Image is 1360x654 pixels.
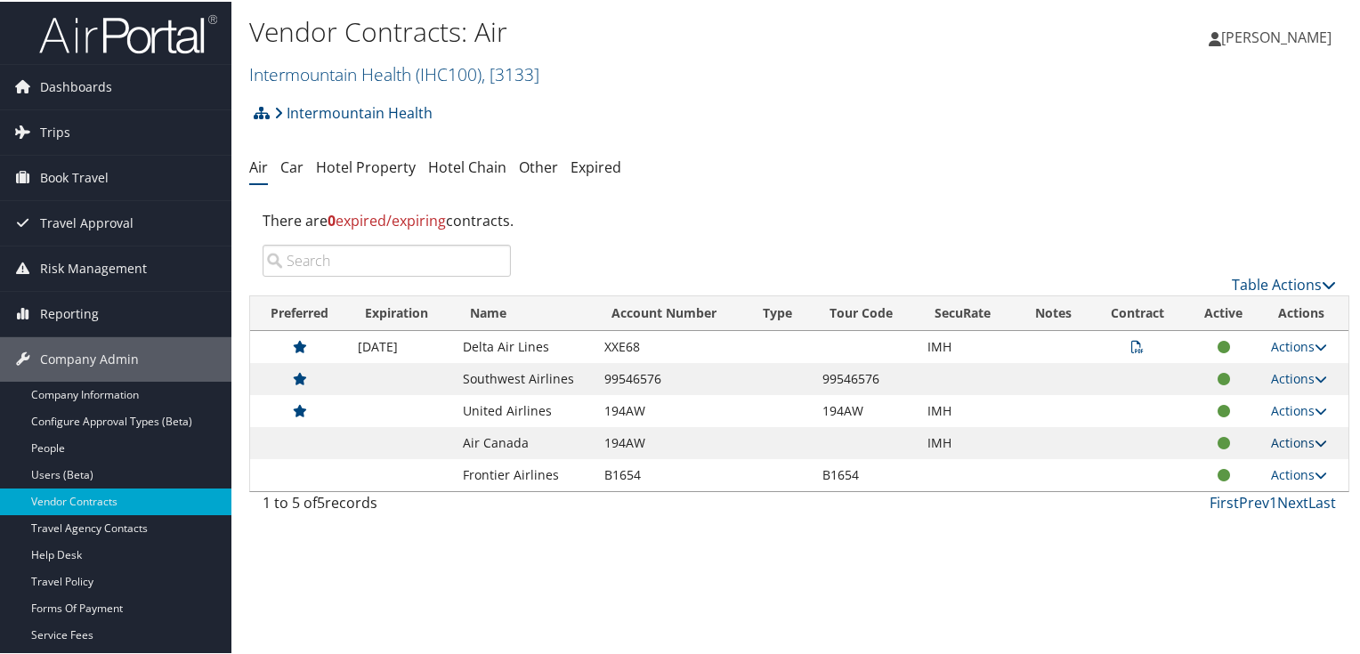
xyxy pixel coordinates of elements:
[428,156,506,175] a: Hotel Chain
[249,12,983,49] h1: Vendor Contracts: Air
[814,457,919,489] td: B1654
[40,109,70,153] span: Trips
[1271,432,1327,449] a: Actions
[274,93,433,129] a: Intermountain Health
[454,393,595,425] td: United Airlines
[416,61,482,85] span: ( IHC100 )
[249,61,539,85] a: Intermountain Health
[1232,273,1336,293] a: Table Actions
[1016,295,1091,329] th: Notes: activate to sort column ascending
[1210,491,1239,511] a: First
[328,209,446,229] span: expired/expiring
[482,61,539,85] span: , [ 3133 ]
[40,290,99,335] span: Reporting
[39,12,217,53] img: airportal-logo.png
[919,425,1016,457] td: IMH
[919,295,1016,329] th: SecuRate: activate to sort column ascending
[1271,336,1327,353] a: Actions
[814,361,919,393] td: 99546576
[454,457,595,489] td: Frontier Airlines
[349,329,454,361] td: [DATE]
[40,154,109,198] span: Book Travel
[263,490,511,521] div: 1 to 5 of records
[1277,491,1308,511] a: Next
[1308,491,1336,511] a: Last
[250,295,349,329] th: Preferred: activate to sort column ascending
[40,245,147,289] span: Risk Management
[595,295,746,329] th: Account Number: activate to sort column ascending
[40,199,134,244] span: Travel Approval
[747,295,814,329] th: Type: activate to sort column ascending
[40,63,112,108] span: Dashboards
[1209,9,1349,62] a: [PERSON_NAME]
[454,295,595,329] th: Name: activate to sort column ascending
[814,393,919,425] td: 194AW
[316,156,416,175] a: Hotel Property
[454,361,595,393] td: Southwest Airlines
[454,425,595,457] td: Air Canada
[595,329,746,361] td: XXE68
[1271,368,1327,385] a: Actions
[814,295,919,329] th: Tour Code: activate to sort column ascending
[1269,491,1277,511] a: 1
[1271,400,1327,417] a: Actions
[1262,295,1348,329] th: Actions
[280,156,304,175] a: Car
[1221,26,1332,45] span: [PERSON_NAME]
[454,329,595,361] td: Delta Air Lines
[249,195,1349,243] div: There are contracts.
[1239,491,1269,511] a: Prev
[328,209,336,229] strong: 0
[919,393,1016,425] td: IMH
[317,491,325,511] span: 5
[595,457,746,489] td: B1654
[249,156,268,175] a: Air
[263,243,511,275] input: Search
[40,335,139,380] span: Company Admin
[595,361,746,393] td: 99546576
[1271,464,1327,481] a: Actions
[1091,295,1186,329] th: Contract: activate to sort column ascending
[595,425,746,457] td: 194AW
[571,156,621,175] a: Expired
[519,156,558,175] a: Other
[349,295,454,329] th: Expiration: activate to sort column ascending
[919,329,1016,361] td: IMH
[1185,295,1262,329] th: Active: activate to sort column ascending
[595,393,746,425] td: 194AW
